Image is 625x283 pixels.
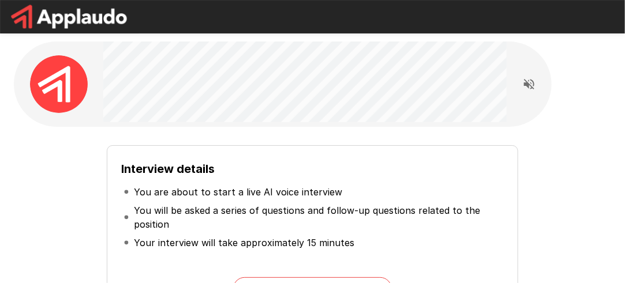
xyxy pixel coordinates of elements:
[518,73,541,96] button: Read questions aloud
[30,55,88,113] img: applaudo_avatar.png
[134,236,354,250] p: Your interview will take approximately 15 minutes
[121,162,215,176] b: Interview details
[134,185,342,199] p: You are about to start a live AI voice interview
[134,203,501,231] p: You will be asked a series of questions and follow-up questions related to the position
